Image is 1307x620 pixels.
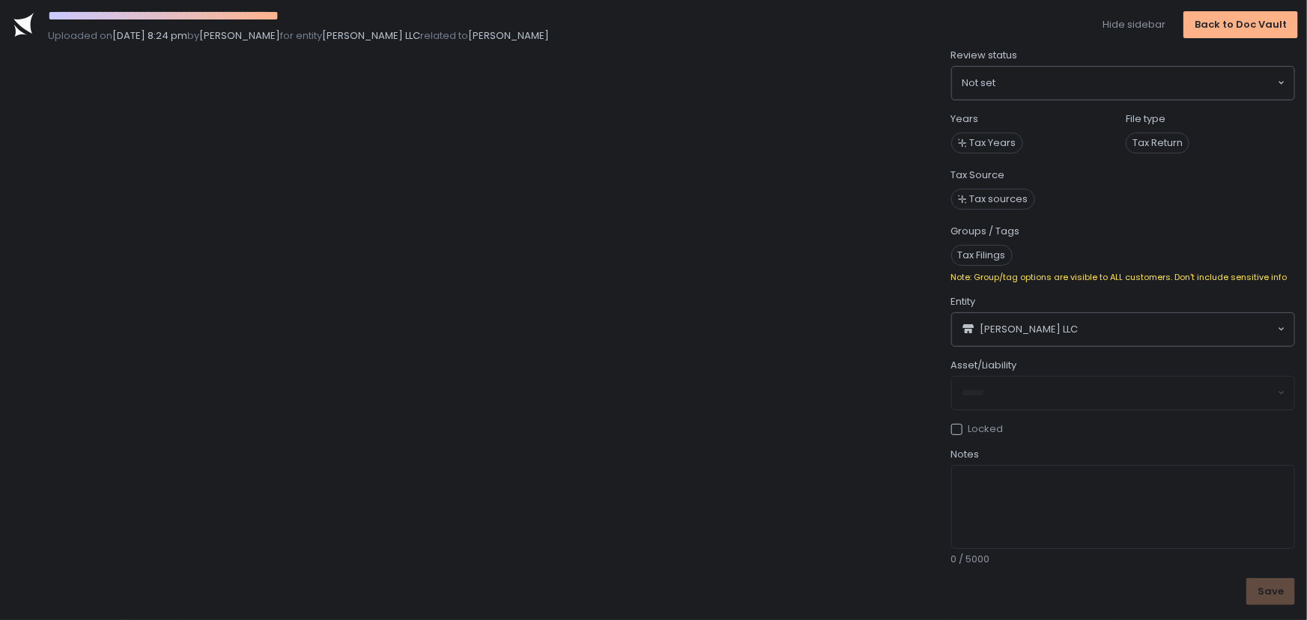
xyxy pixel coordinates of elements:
[980,323,1079,336] span: [PERSON_NAME] LLC
[951,225,1020,238] label: Groups / Tags
[48,28,112,43] span: Uploaded on
[951,49,1018,62] span: Review status
[952,67,1294,100] div: Search for option
[951,112,979,126] label: Years
[996,76,1276,91] input: Search for option
[962,76,996,91] span: Not set
[1126,133,1189,154] span: Tax Return
[1195,18,1287,31] div: Back to Doc Vault
[1079,322,1276,337] input: Search for option
[951,168,1005,182] label: Tax Source
[322,28,420,43] span: [PERSON_NAME] LLC
[951,359,1017,372] span: Asset/Liability
[970,136,1016,150] span: Tax Years
[951,448,980,461] span: Notes
[951,245,1013,266] span: Tax Filings
[1183,11,1298,38] button: Back to Doc Vault
[1126,112,1165,126] label: File type
[1103,18,1165,31] button: Hide sidebar
[280,28,322,43] span: for entity
[468,28,549,43] span: [PERSON_NAME]
[112,28,187,43] span: [DATE] 8:24 pm
[420,28,468,43] span: related to
[951,272,1295,283] div: Note: Group/tag options are visible to ALL customers. Don't include sensitive info
[951,295,976,309] span: Entity
[187,28,199,43] span: by
[951,553,1295,566] div: 0 / 5000
[970,192,1028,206] span: Tax sources
[199,28,280,43] span: [PERSON_NAME]
[952,313,1294,346] div: Search for option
